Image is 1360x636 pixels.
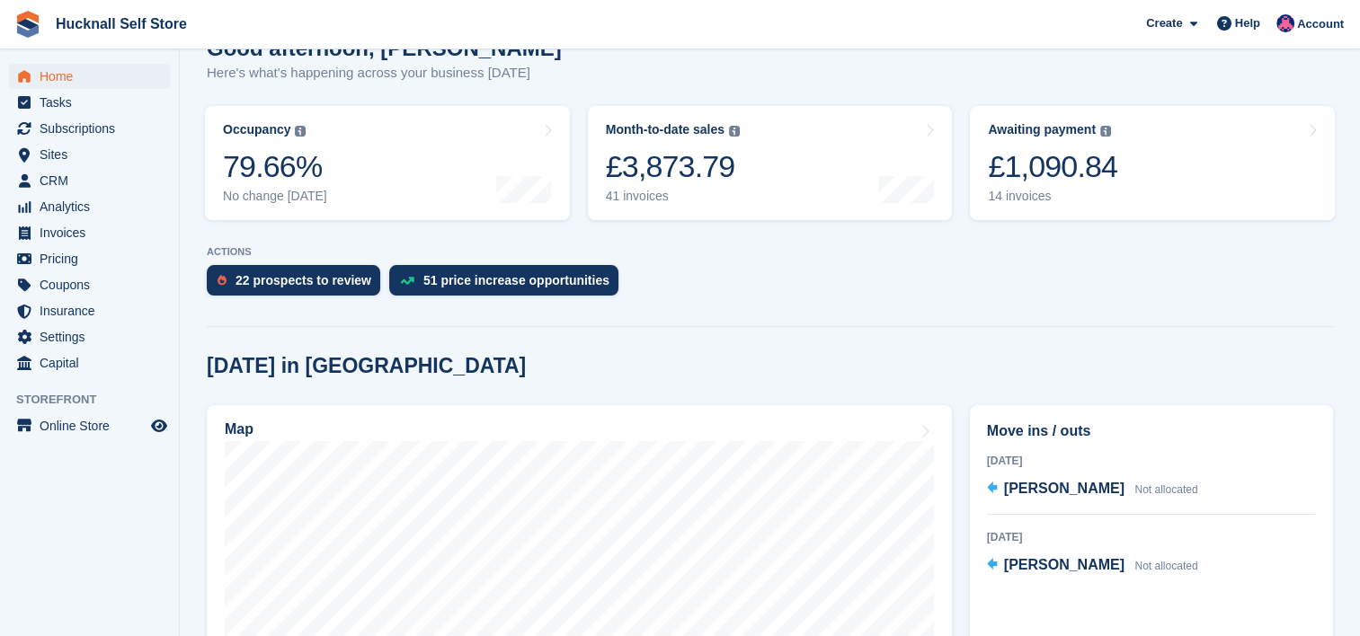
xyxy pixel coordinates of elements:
span: Analytics [40,194,147,219]
div: Occupancy [223,122,290,137]
div: 51 price increase opportunities [423,273,609,287]
a: Hucknall Self Store [49,9,194,39]
p: ACTIONS [207,246,1333,258]
a: menu [9,350,170,375]
span: Settings [40,324,147,349]
img: Helen [1276,14,1294,32]
span: Storefront [16,391,179,409]
a: [PERSON_NAME] Not allocated [987,478,1198,501]
div: 79.66% [223,148,327,185]
div: £1,090.84 [988,148,1117,185]
div: Awaiting payment [988,122,1096,137]
h2: Move ins / outs [987,420,1316,442]
img: prospect-51fa495bee0391a8d652442698ab0144808aea92771e9ea1ae160a38d050c398.svg [218,275,227,286]
img: icon-info-grey-7440780725fd019a000dd9b08b2336e03edf1995a4989e88bcd33f0948082b44.svg [295,126,306,137]
span: Subscriptions [40,116,147,141]
span: [PERSON_NAME] [1004,557,1124,572]
a: menu [9,413,170,438]
a: Preview store [148,415,170,437]
span: Create [1146,14,1182,32]
a: Occupancy 79.66% No change [DATE] [205,106,570,220]
span: Coupons [40,272,147,297]
div: 41 invoices [606,189,740,204]
span: Capital [40,350,147,375]
h2: [DATE] in [GEOGRAPHIC_DATA] [207,354,526,378]
span: Account [1297,15,1344,33]
img: stora-icon-8386f47178a22dfd0bd8f6a31ec36ba5ce8667c1dd55bd0f319d3a0aa187defe.svg [14,11,41,38]
a: 51 price increase opportunities [389,265,627,305]
a: menu [9,324,170,349]
a: menu [9,168,170,193]
span: Help [1235,14,1260,32]
div: [DATE] [987,453,1316,469]
span: Invoices [40,220,147,245]
div: 14 invoices [988,189,1117,204]
div: No change [DATE] [223,189,327,204]
a: menu [9,142,170,167]
a: menu [9,220,170,245]
a: Awaiting payment £1,090.84 14 invoices [970,106,1335,220]
span: Sites [40,142,147,167]
span: Not allocated [1134,483,1197,496]
span: Online Store [40,413,147,438]
div: [DATE] [987,529,1316,545]
a: menu [9,246,170,271]
span: CRM [40,168,147,193]
span: Pricing [40,246,147,271]
h2: Map [225,421,253,437]
a: 22 prospects to review [207,265,389,305]
a: menu [9,90,170,115]
img: icon-info-grey-7440780725fd019a000dd9b08b2336e03edf1995a4989e88bcd33f0948082b44.svg [1100,126,1111,137]
span: [PERSON_NAME] [1004,481,1124,496]
span: Not allocated [1134,560,1197,572]
img: icon-info-grey-7440780725fd019a000dd9b08b2336e03edf1995a4989e88bcd33f0948082b44.svg [729,126,740,137]
a: menu [9,272,170,297]
a: [PERSON_NAME] Not allocated [987,554,1198,578]
a: menu [9,116,170,141]
a: menu [9,298,170,323]
span: Home [40,64,147,89]
a: menu [9,194,170,219]
img: price_increase_opportunities-93ffe204e8149a01c8c9dc8f82e8f89637d9d84a8eef4429ea346261dce0b2c0.svg [400,277,414,285]
a: menu [9,64,170,89]
div: £3,873.79 [606,148,740,185]
p: Here's what's happening across your business [DATE] [207,63,562,84]
a: Month-to-date sales £3,873.79 41 invoices [588,106,953,220]
span: Insurance [40,298,147,323]
div: 22 prospects to review [236,273,371,287]
div: Month-to-date sales [606,122,724,137]
span: Tasks [40,90,147,115]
